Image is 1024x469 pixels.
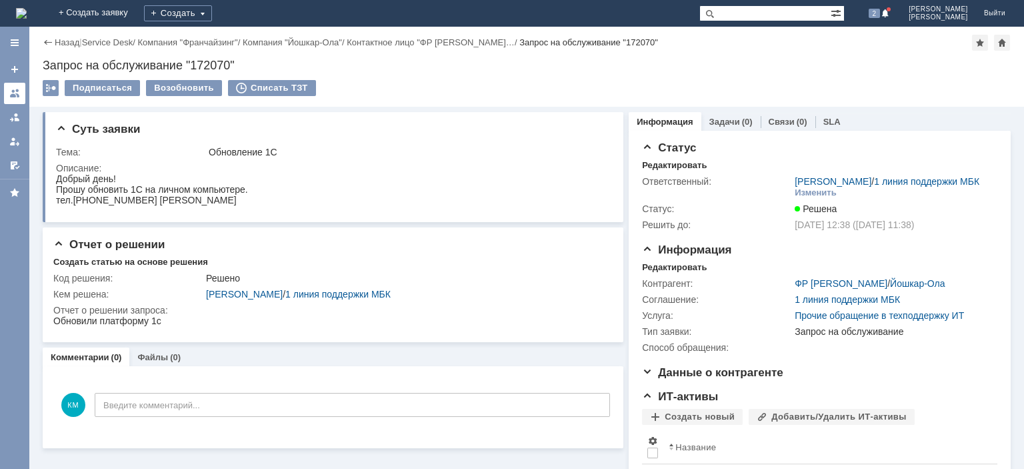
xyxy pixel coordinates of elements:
[831,6,844,19] span: Расширенный поиск
[642,278,792,289] div: Контрагент:
[53,305,607,316] div: Отчет о решении запроса:
[874,176,979,187] a: 1 линия поддержки МБК
[51,352,109,362] a: Комментарии
[642,176,792,187] div: Ответственный:
[675,442,716,452] div: Название
[890,278,945,289] a: Йошкар-Ола
[53,238,165,251] span: Отчет о решении
[642,203,792,214] div: Статус:
[56,123,140,135] span: Суть заявки
[642,366,783,379] span: Данные о контрагенте
[347,37,519,47] div: /
[61,393,85,417] span: КМ
[55,37,79,47] a: Назад
[642,390,718,403] span: ИТ-активы
[111,352,122,362] div: (0)
[994,35,1010,51] div: Сделать домашней страницей
[4,155,25,176] a: Мои согласования
[795,278,945,289] div: /
[53,273,203,284] div: Код решения:
[647,436,658,446] span: Настройки
[82,37,138,47] div: /
[909,5,968,13] span: [PERSON_NAME]
[79,37,81,47] div: |
[16,8,27,19] img: logo
[795,278,887,289] a: ФР [PERSON_NAME]
[206,289,605,300] div: /
[243,37,342,47] a: Компания "Йошкар-Ола"
[4,83,25,104] a: Заявки на командах
[797,117,807,127] div: (0)
[795,176,979,187] div: /
[642,160,707,171] div: Редактировать
[144,5,212,21] div: Создать
[16,8,27,19] a: Перейти на домашнюю страницу
[795,310,964,321] a: Прочие обращение в техподдержку ИТ
[795,326,991,337] div: Запрос на обслуживание
[795,294,900,305] a: 1 линия поддержки МБК
[972,35,988,51] div: Добавить в избранное
[347,37,515,47] a: Контактное лицо "ФР [PERSON_NAME]…
[642,262,707,273] div: Редактировать
[642,310,792,321] div: Услуга:
[642,141,696,154] span: Статус
[795,203,837,214] span: Решена
[285,289,391,300] a: 1 линия поддержки МБК
[56,147,206,157] div: Тема:
[663,430,987,464] th: Название
[823,117,841,127] a: SLA
[742,117,753,127] div: (0)
[43,59,1011,72] div: Запрос на обслуживание "172070"
[243,37,347,47] div: /
[82,37,133,47] a: Service Desk
[137,37,243,47] div: /
[137,352,168,362] a: Файлы
[869,9,881,18] span: 2
[4,107,25,128] a: Заявки в моей ответственности
[795,219,914,230] span: [DATE] 12:38 ([DATE] 11:38)
[4,59,25,80] a: Создать заявку
[642,244,731,256] span: Информация
[137,37,237,47] a: Компания "Франчайзинг"
[642,294,792,305] div: Соглашение:
[53,289,203,300] div: Кем решена:
[642,342,792,353] div: Способ обращения:
[709,117,740,127] a: Задачи
[519,37,658,47] div: Запрос на обслуживание "172070"
[795,187,837,198] div: Изменить
[206,273,605,284] div: Решено
[209,147,605,157] div: Обновление 1С
[206,289,283,300] a: [PERSON_NAME]
[642,219,792,230] div: Решить до:
[56,163,607,173] div: Описание:
[170,352,181,362] div: (0)
[909,13,968,21] span: [PERSON_NAME]
[795,176,871,187] a: [PERSON_NAME]
[43,80,59,96] div: Работа с массовостью
[642,326,792,337] div: Тип заявки:
[637,117,693,127] a: Информация
[53,257,208,268] div: Создать статью на основе решения
[4,131,25,152] a: Мои заявки
[769,117,795,127] a: Связи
